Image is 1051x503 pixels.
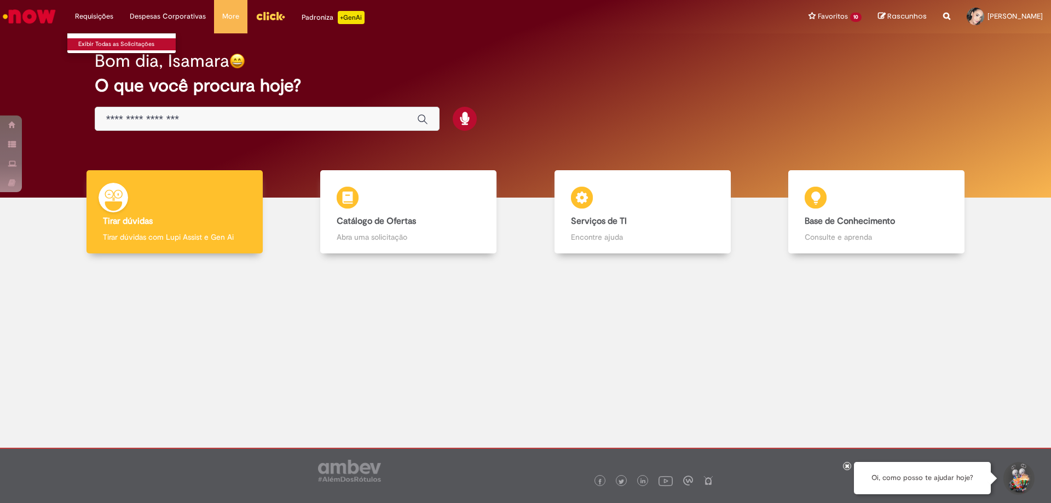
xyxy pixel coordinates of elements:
img: happy-face.png [229,53,245,69]
a: Exibir Todas as Solicitações [67,38,188,50]
b: Tirar dúvidas [103,216,153,227]
div: Oi, como posso te ajudar hoje? [854,462,991,494]
a: Rascunhos [878,11,927,22]
a: Serviços de TI Encontre ajuda [525,170,760,254]
img: logo_footer_naosei.png [703,476,713,485]
a: Catálogo de Ofertas Abra uma solicitação [292,170,526,254]
p: Tirar dúvidas com Lupi Assist e Gen Ai [103,232,246,242]
span: More [222,11,239,22]
span: Requisições [75,11,113,22]
a: Tirar dúvidas Tirar dúvidas com Lupi Assist e Gen Ai [57,170,292,254]
img: logo_footer_facebook.png [597,479,603,484]
img: logo_footer_linkedin.png [640,478,646,485]
ul: Requisições [67,33,176,54]
button: Iniciar Conversa de Suporte [1002,462,1035,495]
img: logo_footer_workplace.png [683,476,693,485]
div: Padroniza [302,11,365,24]
span: 10 [850,13,862,22]
p: Abra uma solicitação [337,232,480,242]
p: Encontre ajuda [571,232,714,242]
a: Base de Conhecimento Consulte e aprenda [760,170,994,254]
p: Consulte e aprenda [805,232,948,242]
p: +GenAi [338,11,365,24]
img: ServiceNow [1,5,57,27]
b: Base de Conhecimento [805,216,895,227]
img: logo_footer_twitter.png [619,479,624,484]
b: Serviços de TI [571,216,627,227]
span: Despesas Corporativas [130,11,206,22]
span: Rascunhos [887,11,927,21]
h2: Bom dia, Isamara [95,51,229,71]
b: Catálogo de Ofertas [337,216,416,227]
img: logo_footer_youtube.png [659,473,673,488]
img: click_logo_yellow_360x200.png [256,8,285,24]
img: logo_footer_ambev_rotulo_gray.png [318,460,381,482]
h2: O que você procura hoje? [95,76,957,95]
span: [PERSON_NAME] [988,11,1043,21]
span: Favoritos [818,11,848,22]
